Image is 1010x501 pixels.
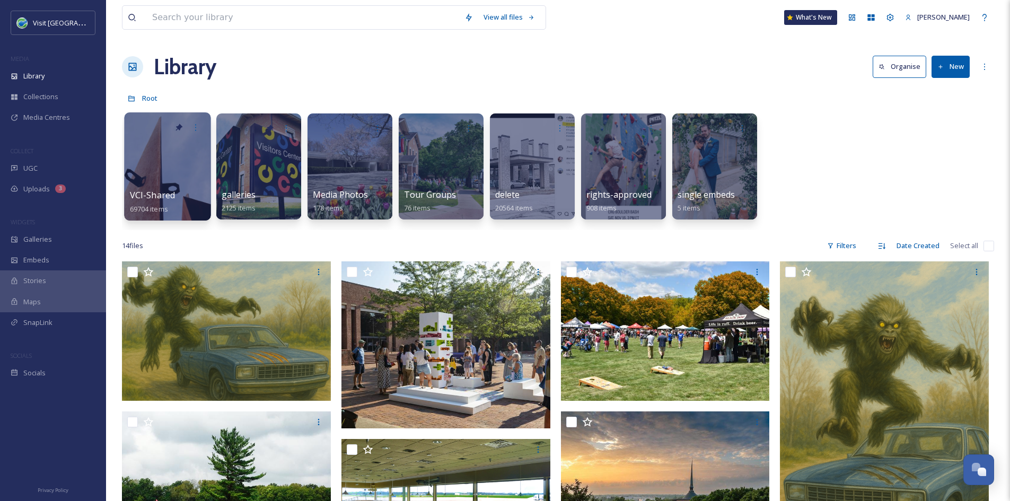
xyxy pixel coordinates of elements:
a: Tour Groups76 items [404,190,456,213]
div: 3 [55,184,66,193]
span: delete [495,189,520,200]
a: What's New [784,10,837,25]
a: Media Photos178 items [313,190,368,213]
a: View all files [478,7,540,28]
button: New [932,56,970,77]
span: galleries [222,189,256,200]
a: VCI-Shared69704 items [130,190,175,214]
span: SOCIALS [11,351,32,359]
span: Tour Groups [404,189,456,200]
a: [PERSON_NAME] [900,7,975,28]
span: single embeds [678,189,735,200]
span: 178 items [313,203,343,213]
span: Root [142,93,157,103]
span: 76 items [404,203,431,213]
a: galleries2125 items [222,190,256,213]
span: Select all [950,241,978,251]
span: Maps [23,297,41,307]
img: 2025 EC Yes And Exhibition Tour_004-Hadley%20Fruits%20for%20Landmark%20Columbus%20Foundation.jpg [341,261,550,428]
span: 908 items [586,203,617,213]
span: Collections [23,92,58,102]
span: 69704 items [130,204,168,213]
a: Organise [873,56,932,77]
span: Galleries [23,234,52,244]
span: rights-approved [586,189,652,200]
span: Uploads [23,184,50,194]
span: Visit [GEOGRAPHIC_DATA] [US_STATE] [33,17,153,28]
span: 14 file s [122,241,143,251]
span: Socials [23,368,46,378]
span: WIDGETS [11,218,35,226]
span: 2125 items [222,203,256,213]
span: Privacy Policy [38,487,68,494]
a: rights-approved908 items [586,190,652,213]
span: COLLECT [11,147,33,155]
img: cvctwitlogo_400x400.jpg [17,17,28,28]
span: 20564 items [495,203,533,213]
button: Organise [873,56,926,77]
img: Columbus on Tap - AHarvey - 2024 -1 - fall shot.jpg [561,261,770,401]
span: Library [23,71,45,81]
a: Library [154,51,216,83]
div: Date Created [891,235,945,256]
input: Search your library [147,6,459,29]
span: SnapLink [23,318,52,328]
span: Stories [23,276,46,286]
span: UGC [23,163,38,173]
span: MEDIA [11,55,29,63]
div: Filters [822,235,862,256]
span: 5 items [678,203,700,213]
span: Media Photos [313,189,368,200]
a: delete20564 items [495,190,533,213]
a: single embeds5 items [678,190,735,213]
a: Privacy Policy [38,483,68,496]
img: AI image - Mill Race Monster [122,261,331,401]
a: Root [142,92,157,104]
button: Open Chat [963,454,994,485]
span: Media Centres [23,112,70,122]
span: VCI-Shared [130,189,175,201]
span: [PERSON_NAME] [917,12,970,22]
span: Embeds [23,255,49,265]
